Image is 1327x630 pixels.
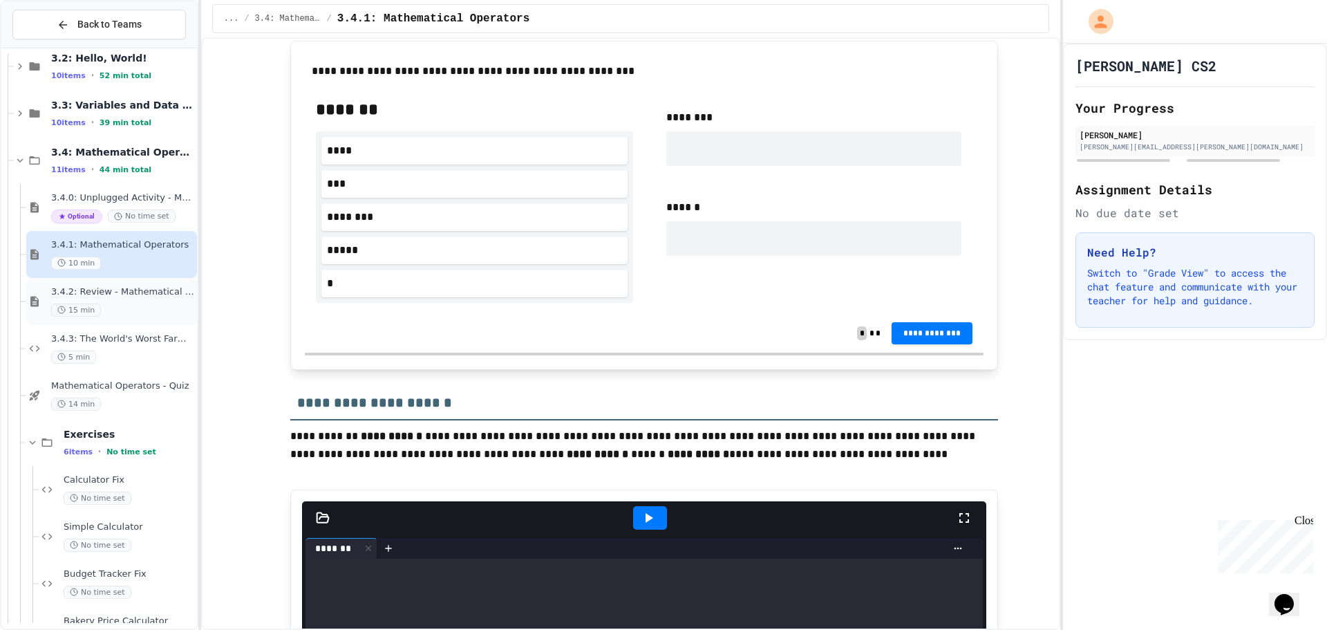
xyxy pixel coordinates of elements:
[51,118,86,127] span: 10 items
[51,257,101,270] span: 10 min
[51,52,194,64] span: 3.2: Hello, World!
[91,70,94,81] span: •
[64,568,194,580] span: Budget Tracker Fix
[51,192,194,204] span: 3.4.0: Unplugged Activity - Mathematical Operators
[244,13,249,24] span: /
[255,13,321,24] span: 3.4: Mathematical Operators
[64,447,93,456] span: 6 items
[1075,56,1216,75] h1: [PERSON_NAME] CS2
[106,447,156,456] span: No time set
[327,13,332,24] span: /
[64,521,194,533] span: Simple Calculator
[98,446,101,457] span: •
[6,6,95,88] div: Chat with us now!Close
[51,398,101,411] span: 14 min
[64,539,131,552] span: No time set
[51,71,86,80] span: 10 items
[1269,575,1313,616] iframe: chat widget
[224,13,239,24] span: ...
[51,333,194,345] span: 3.4.3: The World's Worst Farmers Market
[64,474,194,486] span: Calculator Fix
[100,118,151,127] span: 39 min total
[64,428,194,441] span: Exercises
[64,615,194,627] span: Bakery Price Calculator
[91,117,94,128] span: •
[64,492,131,505] span: No time set
[1080,129,1310,141] div: [PERSON_NAME]
[51,239,194,251] span: 3.4.1: Mathematical Operators
[51,210,102,223] span: Optional
[51,304,101,317] span: 15 min
[1075,180,1315,199] h2: Assignment Details
[77,17,142,32] span: Back to Teams
[1212,515,1313,573] iframe: chat widget
[51,99,194,111] span: 3.3: Variables and Data Types
[51,286,194,298] span: 3.4.2: Review - Mathematical Operators
[91,164,94,175] span: •
[51,146,194,158] span: 3.4: Mathematical Operators
[108,210,176,223] span: No time set
[1080,142,1310,152] div: [PERSON_NAME][EMAIL_ADDRESS][PERSON_NAME][DOMAIN_NAME]
[100,71,151,80] span: 52 min total
[1075,98,1315,118] h2: Your Progress
[1087,244,1303,261] h3: Need Help?
[100,165,151,174] span: 44 min total
[64,586,131,599] span: No time set
[51,380,194,392] span: Mathematical Operators - Quiz
[1087,266,1303,308] p: Switch to "Grade View" to access the chat feature and communicate with your teacher for help and ...
[1074,6,1117,37] div: My Account
[12,10,186,39] button: Back to Teams
[51,351,96,364] span: 5 min
[1075,205,1315,221] div: No due date set
[51,165,86,174] span: 11 items
[337,10,529,27] span: 3.4.1: Mathematical Operators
